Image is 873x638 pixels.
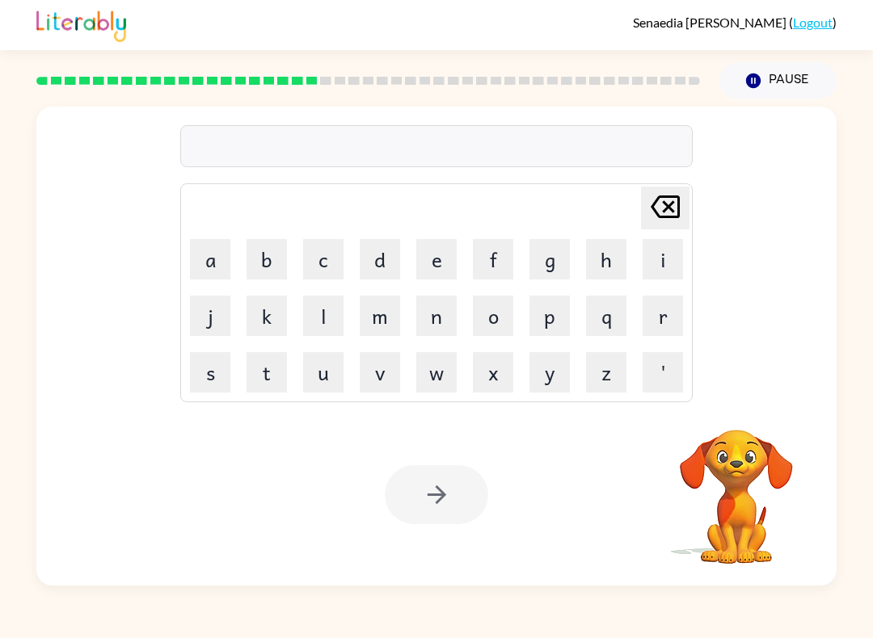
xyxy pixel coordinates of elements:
button: v [360,352,400,392]
button: i [643,239,683,279]
button: t [247,352,287,392]
img: Literably [36,6,126,42]
button: z [586,352,626,392]
button: l [303,296,344,336]
button: e [416,239,457,279]
button: m [360,296,400,336]
button: k [247,296,287,336]
button: h [586,239,626,279]
button: d [360,239,400,279]
button: n [416,296,457,336]
button: u [303,352,344,392]
button: r [643,296,683,336]
button: g [529,239,570,279]
button: c [303,239,344,279]
button: j [190,296,230,336]
button: y [529,352,570,392]
video: Your browser must support playing .mp4 files to use Literably. Please try using another browser. [656,405,817,566]
button: f [473,239,513,279]
button: Pause [719,62,837,99]
button: ' [643,352,683,392]
button: w [416,352,457,392]
button: p [529,296,570,336]
button: q [586,296,626,336]
span: Senaedia [PERSON_NAME] [633,15,789,30]
button: b [247,239,287,279]
button: s [190,352,230,392]
div: ( ) [633,15,837,30]
button: o [473,296,513,336]
button: x [473,352,513,392]
a: Logout [793,15,833,30]
button: a [190,239,230,279]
